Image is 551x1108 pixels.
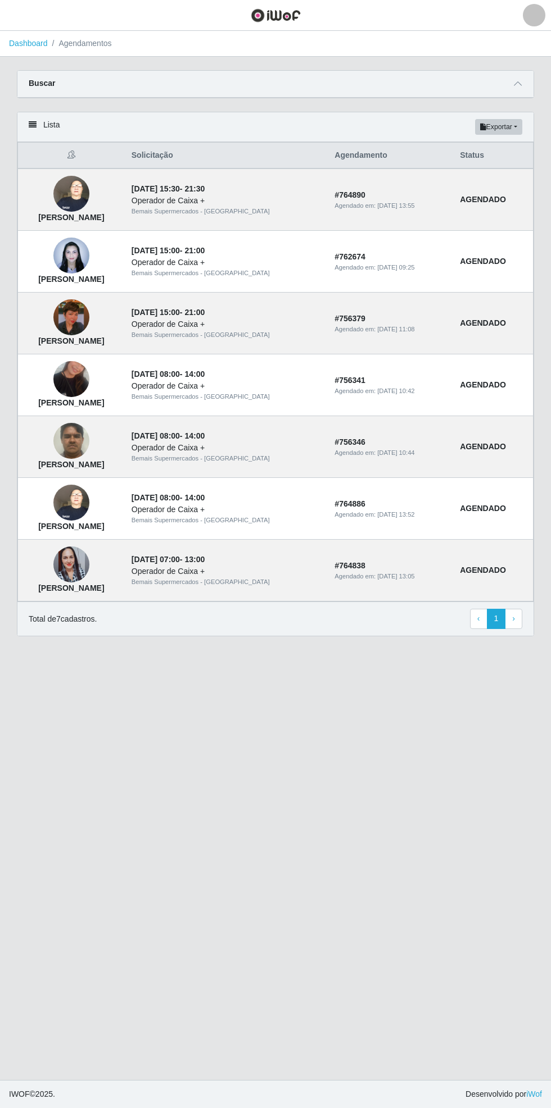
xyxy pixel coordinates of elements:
[184,370,205,379] time: 14:00
[132,184,180,193] time: [DATE] 15:30
[335,437,365,446] strong: # 756346
[132,566,322,577] div: Operador de Caixa +
[17,112,534,142] div: Lista
[9,1088,55,1100] span: © 2025 .
[184,493,205,502] time: 14:00
[184,555,205,564] time: 13:00
[38,522,104,531] strong: [PERSON_NAME]
[477,614,480,623] span: ‹
[132,380,322,392] div: Operador de Caixa +
[132,442,322,454] div: Operador de Caixa +
[335,572,446,581] div: Agendado em:
[328,143,453,169] th: Agendamento
[132,493,180,502] time: [DATE] 08:00
[48,38,112,49] li: Agendamentos
[53,533,89,597] img: Luciana de Pontes Ferreira
[53,479,89,527] img: Maria da Conceição Silva Lauritzen
[9,39,48,48] a: Dashboard
[132,370,180,379] time: [DATE] 08:00
[184,431,205,440] time: 14:00
[512,614,515,623] span: ›
[460,504,506,513] strong: AGENDADO
[38,336,104,345] strong: [PERSON_NAME]
[29,613,97,625] p: Total de 7 cadastros.
[125,143,328,169] th: Solicitação
[526,1089,542,1098] a: iWof
[9,1089,30,1098] span: IWOF
[132,493,205,502] strong: -
[132,330,322,340] div: Bemais Supermercados - [GEOGRAPHIC_DATA]
[453,143,533,169] th: Status
[184,308,205,317] time: 21:00
[132,392,322,402] div: Bemais Supermercados - [GEOGRAPHIC_DATA]
[335,499,365,508] strong: # 764886
[132,308,180,317] time: [DATE] 15:00
[132,555,205,564] strong: -
[335,376,365,385] strong: # 756341
[487,609,506,629] a: 1
[335,263,446,272] div: Agendado em:
[132,207,322,216] div: Bemais Supermercados - [GEOGRAPHIC_DATA]
[38,398,104,407] strong: [PERSON_NAME]
[466,1088,542,1100] span: Desenvolvido por
[38,213,104,222] strong: [PERSON_NAME]
[460,566,506,574] strong: AGENDADO
[335,252,365,261] strong: # 762674
[38,583,104,592] strong: [PERSON_NAME]
[460,442,506,451] strong: AGENDADO
[53,348,89,412] img: Juliana da Silva Cavalcante
[335,386,446,396] div: Agendado em:
[132,257,322,268] div: Operador de Caixa +
[38,275,104,284] strong: [PERSON_NAME]
[132,268,322,278] div: Bemais Supermercados - [GEOGRAPHIC_DATA]
[132,246,205,255] strong: -
[335,448,446,458] div: Agendado em:
[335,510,446,519] div: Agendado em:
[335,561,365,570] strong: # 764838
[460,380,506,389] strong: AGENDADO
[132,308,205,317] strong: -
[475,119,522,135] button: Exportar
[377,511,414,518] time: [DATE] 13:52
[377,326,414,332] time: [DATE] 11:08
[184,246,205,255] time: 21:00
[377,449,414,456] time: [DATE] 10:44
[377,264,414,271] time: [DATE] 09:25
[335,190,365,199] strong: # 764890
[132,504,322,516] div: Operador de Caixa +
[132,454,322,463] div: Bemais Supermercados - [GEOGRAPHIC_DATA]
[184,184,205,193] time: 21:30
[53,417,89,465] img: João Douglas Nascimento Costa
[335,325,446,334] div: Agendado em:
[470,609,487,629] a: Previous
[53,170,89,218] img: Maria da Conceição Silva Lauritzen
[377,387,414,394] time: [DATE] 10:42
[251,8,301,22] img: CoreUI Logo
[460,257,506,266] strong: AGENDADO
[460,195,506,204] strong: AGENDADO
[132,195,322,207] div: Operador de Caixa +
[335,201,446,211] div: Agendado em:
[29,79,55,88] strong: Buscar
[132,318,322,330] div: Operador de Caixa +
[132,370,205,379] strong: -
[377,202,414,209] time: [DATE] 13:55
[132,431,180,440] time: [DATE] 08:00
[132,516,322,525] div: Bemais Supermercados - [GEOGRAPHIC_DATA]
[132,431,205,440] strong: -
[505,609,522,629] a: Next
[132,555,180,564] time: [DATE] 07:00
[132,577,322,587] div: Bemais Supermercados - [GEOGRAPHIC_DATA]
[38,460,104,469] strong: [PERSON_NAME]
[460,318,506,327] strong: AGENDADO
[53,286,89,350] img: Roselainny Christiane Batista Araújo
[132,246,180,255] time: [DATE] 15:00
[377,573,414,580] time: [DATE] 13:05
[335,314,365,323] strong: # 756379
[132,184,205,193] strong: -
[470,609,522,629] nav: pagination
[53,232,89,280] img: Andréa Souza Menezes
